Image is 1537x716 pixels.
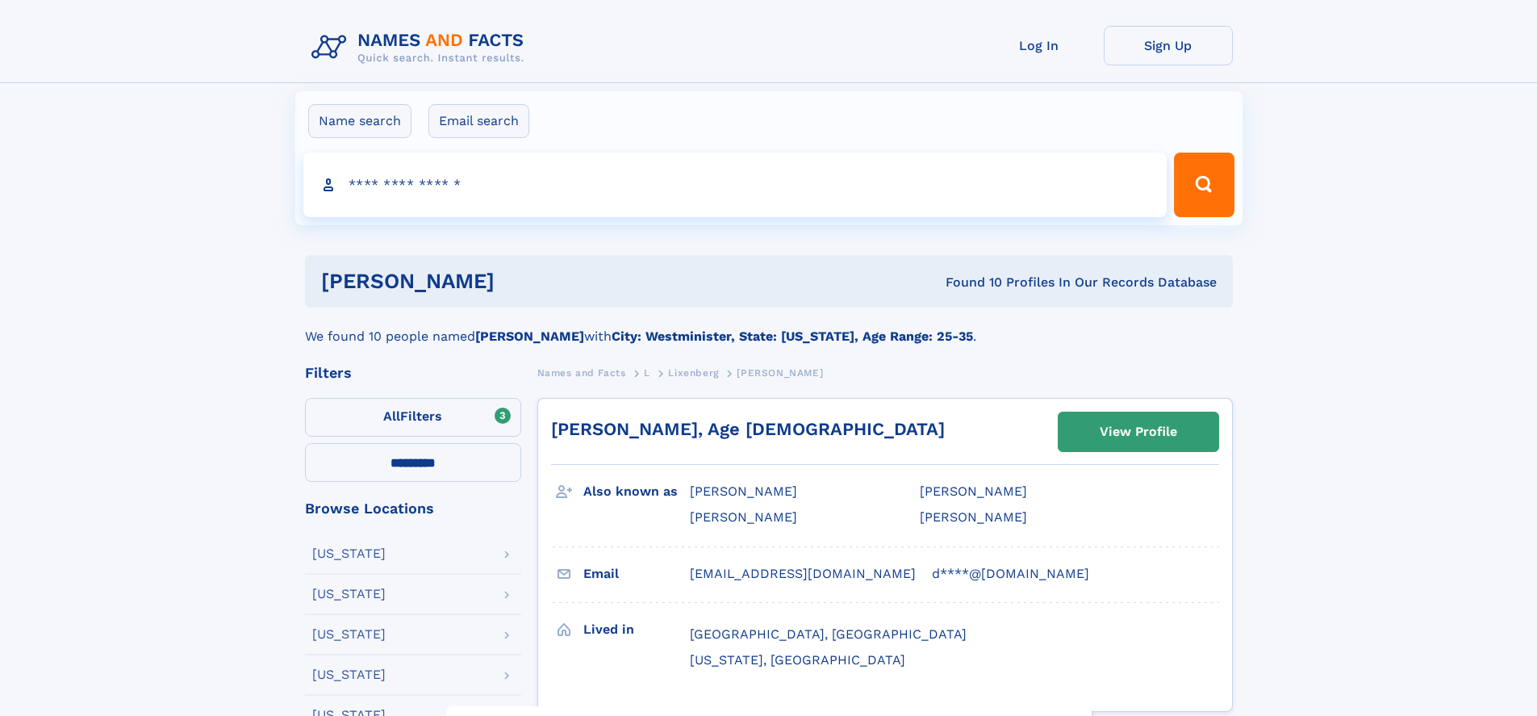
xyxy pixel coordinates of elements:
[583,616,690,643] h3: Lived in
[920,484,1027,499] span: [PERSON_NAME]
[305,501,521,516] div: Browse Locations
[1104,26,1233,65] a: Sign Up
[690,566,916,581] span: [EMAIL_ADDRESS][DOMAIN_NAME]
[305,308,1233,346] div: We found 10 people named with .
[690,626,967,642] span: [GEOGRAPHIC_DATA], [GEOGRAPHIC_DATA]
[308,104,411,138] label: Name search
[537,362,626,383] a: Names and Facts
[305,26,537,69] img: Logo Names and Facts
[690,509,797,525] span: [PERSON_NAME]
[583,560,690,588] h3: Email
[1100,413,1177,450] div: View Profile
[668,362,718,383] a: Lixenberg
[321,271,720,291] h1: [PERSON_NAME]
[975,26,1104,65] a: Log In
[720,274,1217,291] div: Found 10 Profiles In Our Records Database
[612,329,973,344] b: City: Westminister, State: [US_STATE], Age Range: 25-35
[583,478,690,505] h3: Also known as
[303,153,1167,217] input: search input
[920,509,1027,525] span: [PERSON_NAME]
[644,367,650,379] span: L
[305,398,521,437] label: Filters
[312,628,386,641] div: [US_STATE]
[428,104,529,138] label: Email search
[644,362,650,383] a: L
[312,668,386,681] div: [US_STATE]
[1174,153,1234,217] button: Search Button
[312,547,386,560] div: [US_STATE]
[475,329,584,344] b: [PERSON_NAME]
[690,484,797,499] span: [PERSON_NAME]
[737,367,823,379] span: [PERSON_NAME]
[668,367,718,379] span: Lixenberg
[383,408,400,424] span: All
[690,652,905,668] span: [US_STATE], [GEOGRAPHIC_DATA]
[305,366,521,380] div: Filters
[312,588,386,601] div: [US_STATE]
[1059,412,1218,451] a: View Profile
[551,419,945,439] a: [PERSON_NAME], Age [DEMOGRAPHIC_DATA]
